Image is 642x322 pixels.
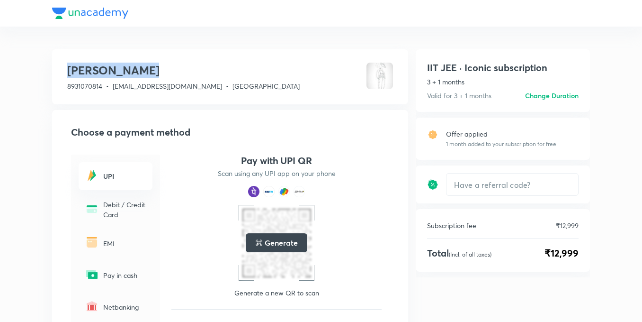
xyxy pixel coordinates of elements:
img: - [84,299,99,314]
p: Debit / Credit Card [103,200,147,220]
h2: Choose a payment method [71,125,393,139]
p: Netbanking [103,302,147,312]
p: ₹12,999 [556,221,579,230]
img: payment method [263,186,275,197]
p: Valid for 3 + 1 months [427,91,491,101]
img: loading.. [255,239,263,247]
span: ₹12,999 [544,246,579,260]
h3: [PERSON_NAME] [67,63,300,78]
span: [GEOGRAPHIC_DATA] [232,82,300,91]
h6: UPI [103,171,147,181]
h5: Generate [265,237,297,248]
h4: Pay with UPI QR [241,155,312,167]
img: - [84,235,99,250]
img: offer [427,129,438,140]
p: Offer applied [446,129,556,139]
img: discount [427,179,438,190]
img: payment method [294,186,305,197]
span: [EMAIL_ADDRESS][DOMAIN_NAME] [113,82,222,91]
span: • [106,82,109,91]
img: Avatar [366,63,393,89]
img: - [84,168,99,183]
input: Have a referral code? [446,174,578,196]
p: EMI [103,239,147,248]
img: - [84,202,99,217]
span: • [226,82,229,91]
p: Scan using any UPI app on your phone [218,169,336,178]
img: - [84,267,99,282]
img: payment method [278,186,290,197]
h4: Total [427,246,491,260]
span: 8931070814 [67,82,102,91]
img: payment method [248,186,259,197]
p: Generate a new QR to scan [234,288,319,298]
p: 3 + 1 months [427,77,579,87]
p: Pay in cash [103,270,147,280]
h6: Change Duration [525,91,579,101]
p: (Incl. of all taxes) [449,251,491,258]
h1: IIT JEE · Iconic subscription [427,61,547,75]
p: Subscription fee [427,221,476,230]
p: 1 month added to your subscription for free [446,140,556,148]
